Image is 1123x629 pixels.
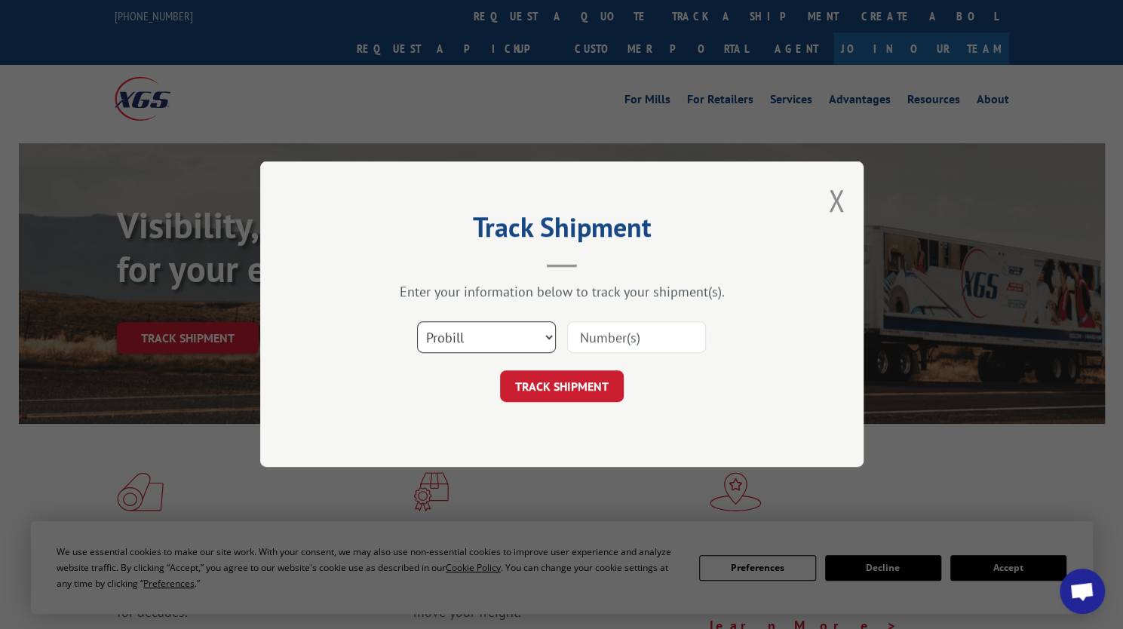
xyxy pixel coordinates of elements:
input: Number(s) [567,322,706,354]
div: Enter your information below to track your shipment(s). [336,284,788,301]
button: Close modal [828,180,845,220]
h2: Track Shipment [336,216,788,245]
div: Open chat [1060,569,1105,614]
button: TRACK SHIPMENT [500,371,624,403]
